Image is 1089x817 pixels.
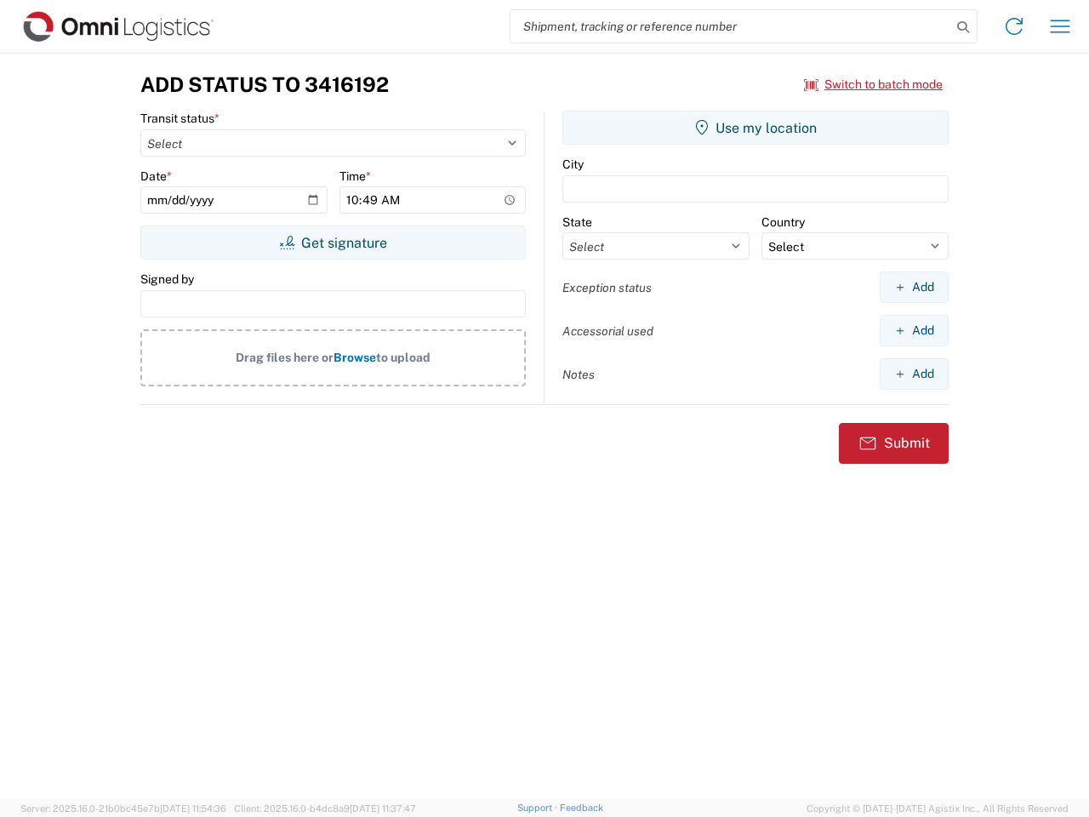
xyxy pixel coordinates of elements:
[562,111,949,145] button: Use my location
[880,315,949,346] button: Add
[236,351,334,364] span: Drag files here or
[562,157,584,172] label: City
[20,803,226,814] span: Server: 2025.16.0-21b0bc45e7b
[160,803,226,814] span: [DATE] 11:54:36
[339,169,371,184] label: Time
[234,803,416,814] span: Client: 2025.16.0-b4dc8a9
[140,226,526,260] button: Get signature
[880,271,949,303] button: Add
[880,358,949,390] button: Add
[140,169,172,184] label: Date
[376,351,430,364] span: to upload
[562,280,652,295] label: Exception status
[562,367,595,382] label: Notes
[804,71,943,99] button: Switch to batch mode
[807,801,1069,816] span: Copyright © [DATE]-[DATE] Agistix Inc., All Rights Reserved
[761,214,805,230] label: Country
[334,351,376,364] span: Browse
[140,111,220,126] label: Transit status
[562,214,592,230] label: State
[517,803,560,813] a: Support
[510,10,951,43] input: Shipment, tracking or reference number
[560,803,603,813] a: Feedback
[839,423,949,464] button: Submit
[562,323,653,339] label: Accessorial used
[140,271,194,287] label: Signed by
[140,72,389,97] h3: Add Status to 3416192
[350,803,416,814] span: [DATE] 11:37:47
